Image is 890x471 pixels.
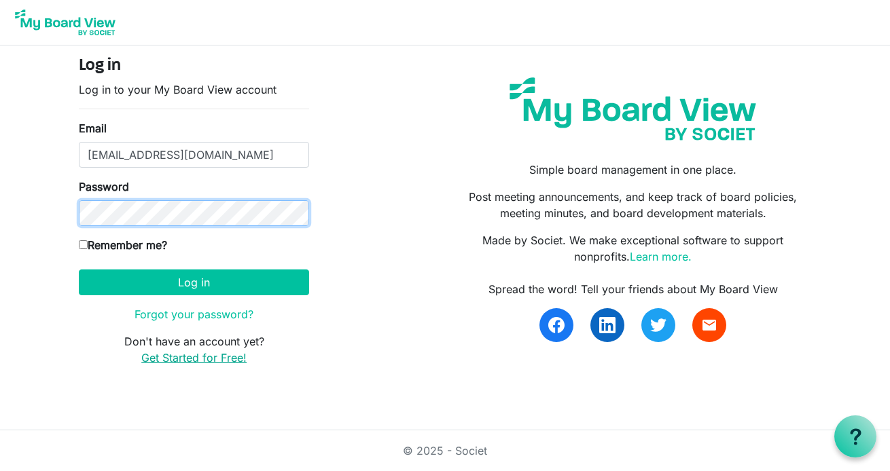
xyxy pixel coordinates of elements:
p: Log in to your My Board View account [79,81,309,98]
input: Remember me? [79,240,88,249]
img: facebook.svg [548,317,565,333]
div: Spread the word! Tell your friends about My Board View [455,281,811,297]
img: twitter.svg [650,317,666,333]
span: email [701,317,717,333]
p: Simple board management in one place. [455,162,811,178]
h4: Log in [79,56,309,76]
button: Log in [79,269,309,295]
p: Don't have an account yet? [79,333,309,366]
a: © 2025 - Societ [403,444,487,457]
a: email [692,308,726,342]
p: Post meeting announcements, and keep track of board policies, meeting minutes, and board developm... [455,189,811,221]
p: Made by Societ. We make exceptional software to support nonprofits. [455,232,811,265]
a: Get Started for Free! [141,351,247,364]
a: Forgot your password? [135,307,253,321]
img: linkedin.svg [599,317,616,333]
label: Password [79,178,129,195]
label: Remember me? [79,237,167,253]
img: my-board-view-societ.svg [499,67,766,151]
a: Learn more. [630,250,692,263]
label: Email [79,120,107,136]
img: My Board View Logo [11,5,120,39]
